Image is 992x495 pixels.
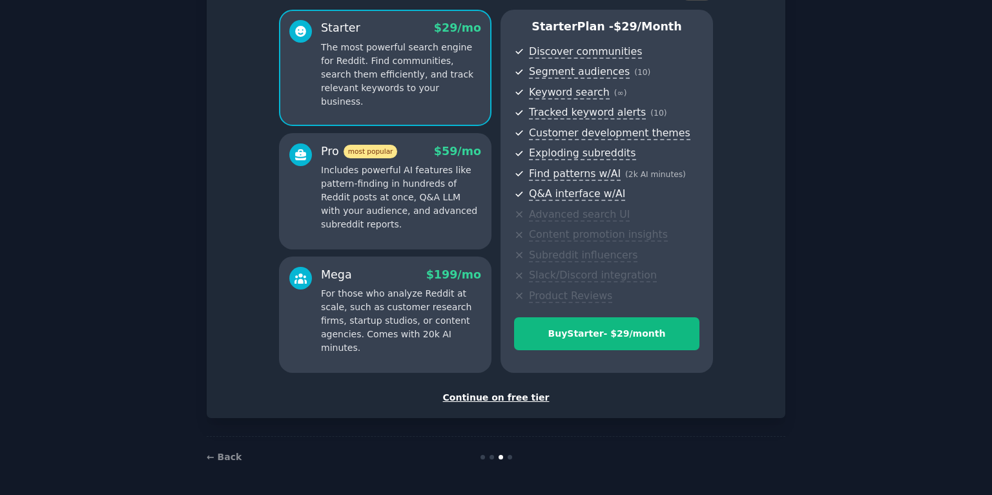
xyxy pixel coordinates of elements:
[344,145,398,158] span: most popular
[515,327,699,341] div: Buy Starter - $ 29 /month
[529,127,690,140] span: Customer development themes
[529,187,625,201] span: Q&A interface w/AI
[529,45,642,59] span: Discover communities
[634,68,650,77] span: ( 10 )
[321,20,360,36] div: Starter
[529,106,646,120] span: Tracked keyword alerts
[321,41,481,109] p: The most powerful search engine for Reddit. Find communities, search them efficiently, and track ...
[434,21,481,34] span: $ 29 /mo
[321,143,397,160] div: Pro
[614,89,627,98] span: ( ∞ )
[514,19,699,35] p: Starter Plan -
[514,317,699,350] button: BuyStarter- $29/month
[529,228,668,242] span: Content promotion insights
[625,170,686,179] span: ( 2k AI minutes )
[321,267,352,283] div: Mega
[529,208,630,222] span: Advanced search UI
[529,86,610,100] span: Keyword search
[434,145,481,158] span: $ 59 /mo
[529,147,635,160] span: Exploding subreddits
[529,290,612,303] span: Product Reviews
[614,20,682,33] span: $ 29 /month
[207,452,242,462] a: ← Back
[529,249,637,262] span: Subreddit influencers
[220,391,772,405] div: Continue on free tier
[426,268,481,281] span: $ 199 /mo
[650,109,666,118] span: ( 10 )
[529,65,630,79] span: Segment audiences
[529,167,621,181] span: Find patterns w/AI
[529,269,657,282] span: Slack/Discord integration
[321,163,481,231] p: Includes powerful AI features like pattern-finding in hundreds of Reddit posts at once, Q&A LLM w...
[321,287,481,355] p: For those who analyze Reddit at scale, such as customer research firms, startup studios, or conte...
